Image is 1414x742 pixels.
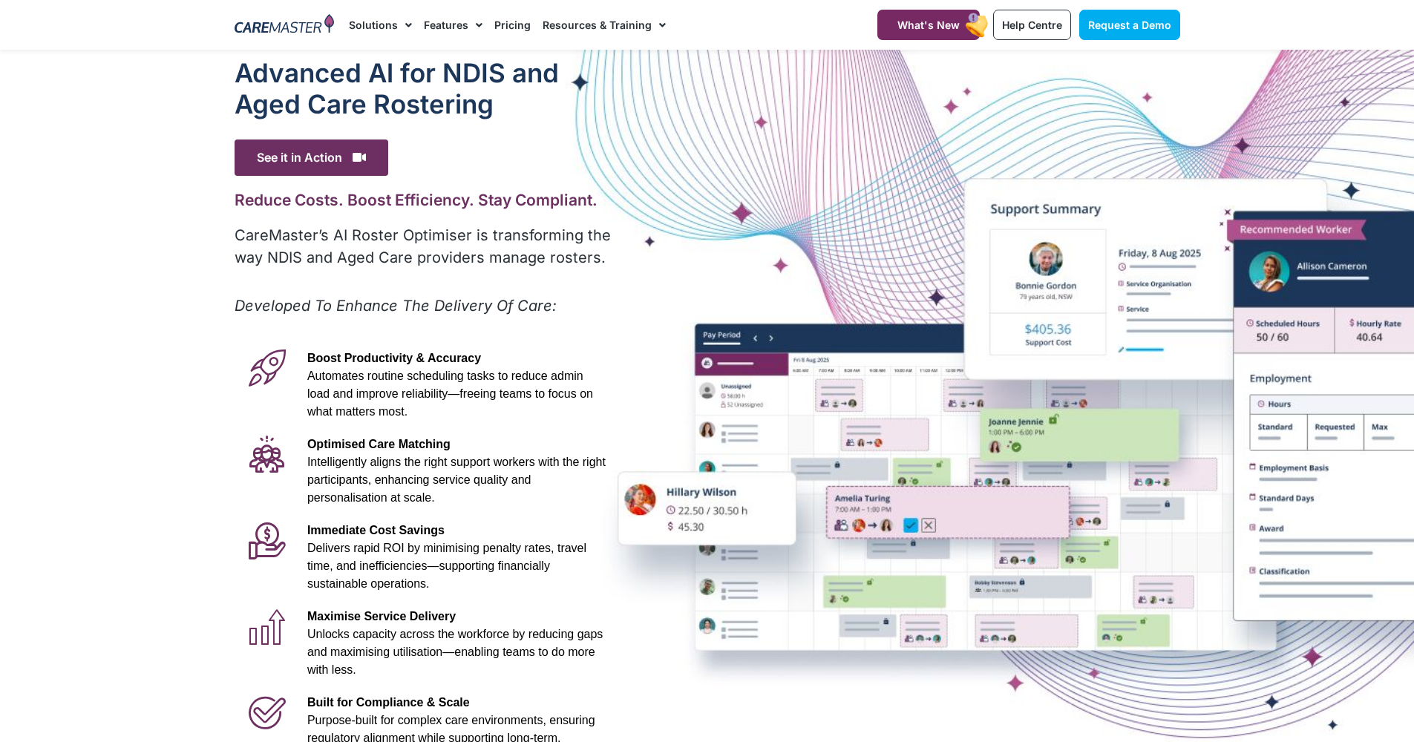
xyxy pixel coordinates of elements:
span: Request a Demo [1088,19,1171,31]
span: Automates routine scheduling tasks to reduce admin load and improve reliability—freeing teams to ... [307,370,593,418]
span: Built for Compliance & Scale [307,696,470,709]
span: Immediate Cost Savings [307,524,445,536]
span: Intelligently aligns the right support workers with the right participants, enhancing service qua... [307,456,606,504]
span: Delivers rapid ROI by minimising penalty rates, travel time, and inefficiencies—supporting financ... [307,542,586,590]
span: Maximise Service Delivery [307,610,456,623]
a: Help Centre [993,10,1071,40]
span: Unlocks capacity across the workforce by reducing gaps and maximising utilisation—enabling teams ... [307,628,603,676]
span: See it in Action [235,139,388,176]
span: What's New [897,19,960,31]
p: CareMaster’s AI Roster Optimiser is transforming the way NDIS and Aged Care providers manage rost... [235,224,614,269]
span: Optimised Care Matching [307,438,451,450]
a: What's New [877,10,980,40]
span: Help Centre [1002,19,1062,31]
a: Request a Demo [1079,10,1180,40]
img: CareMaster Logo [235,14,335,36]
span: Boost Productivity & Accuracy [307,352,481,364]
h1: Advanced Al for NDIS and Aged Care Rostering [235,57,614,119]
em: Developed To Enhance The Delivery Of Care: [235,297,557,315]
h2: Reduce Costs. Boost Efficiency. Stay Compliant. [235,191,614,209]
